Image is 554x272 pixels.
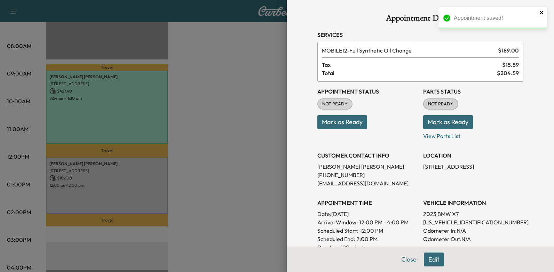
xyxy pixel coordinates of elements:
[317,226,358,235] p: Scheduled Start:
[322,61,502,69] span: Tax
[317,179,418,187] p: [EMAIL_ADDRESS][DOMAIN_NAME]
[317,218,418,226] p: Arrival Window:
[423,129,523,140] p: View Parts List
[317,171,418,179] p: [PHONE_NUMBER]
[317,243,418,251] p: Duration: 120 minutes
[317,14,523,25] h1: Appointment Details
[423,199,523,207] h3: VEHICLE INFORMATION
[359,218,409,226] span: 12:00 PM - 4:00 PM
[502,61,519,69] span: $ 15.59
[423,162,523,171] p: [STREET_ADDRESS]
[423,226,523,235] p: Odometer In: N/A
[317,162,418,171] p: [PERSON_NAME] [PERSON_NAME]
[498,46,519,55] span: $ 189.00
[539,10,544,15] button: close
[317,199,418,207] h3: APPOINTMENT TIME
[423,218,523,226] p: [US_VEHICLE_IDENTIFICATION_NUMBER]
[423,87,523,96] h3: Parts Status
[317,235,355,243] p: Scheduled End:
[454,14,537,22] div: Appointment saved!
[423,210,523,218] p: 2023 BMW X7
[423,235,523,243] p: Odometer Out: N/A
[360,226,383,235] p: 12:00 PM
[322,69,497,77] span: Total
[317,31,523,39] h3: Services
[397,253,421,266] button: Close
[317,210,418,218] p: Date: [DATE]
[317,151,418,160] h3: CUSTOMER CONTACT INFO
[317,87,418,96] h3: Appointment Status
[356,235,378,243] p: 2:00 PM
[318,101,352,107] span: NOT READY
[423,115,473,129] button: Mark as Ready
[317,115,367,129] button: Mark as Ready
[322,46,495,55] span: Full Synthetic Oil Change
[424,101,458,107] span: NOT READY
[424,253,444,266] button: Edit
[423,151,523,160] h3: LOCATION
[497,69,519,77] span: $ 204.59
